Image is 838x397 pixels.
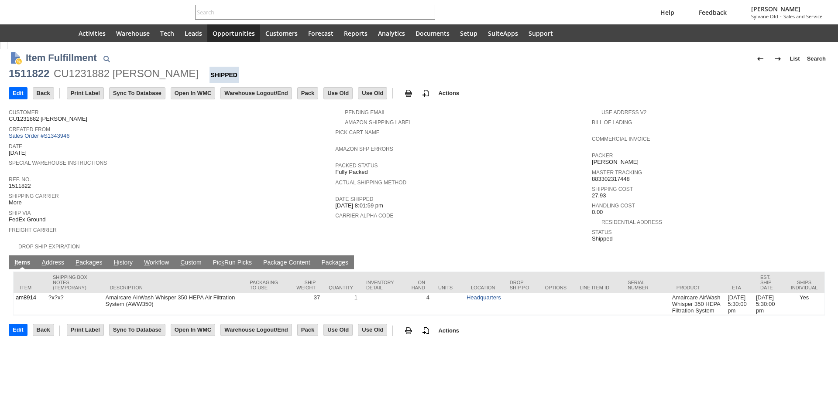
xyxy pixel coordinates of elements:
[751,5,822,13] span: [PERSON_NAME]
[10,24,31,42] a: Recent Records
[298,88,318,99] input: Pack
[110,324,165,336] input: Sync To Database
[510,280,532,290] div: Drop Ship PO
[780,13,782,20] span: -
[52,24,73,42] a: Home
[670,293,725,315] td: Amaircare AirWash Whisper 350 HEPA Filtration System
[79,29,106,37] span: Activities
[103,293,244,315] td: Amaircare AirWash Whisper 350 HEPA Air Filtration System (AWW350)
[677,285,719,290] div: Product
[335,196,373,202] a: Date Shipped
[33,324,54,336] input: Back
[144,259,150,266] span: W
[329,285,353,290] div: Quantity
[545,285,567,290] div: Options
[592,159,639,166] span: [PERSON_NAME]
[592,136,650,142] a: Commercial Invoice
[46,293,103,315] td: ?x?x?
[580,285,615,290] div: Line Item ID
[113,259,118,266] span: H
[261,259,312,267] a: Package Content
[155,24,179,42] a: Tech
[9,126,50,132] a: Created From
[421,326,431,336] img: add-record.svg
[410,24,455,42] a: Documents
[322,293,360,315] td: 1
[760,275,777,290] div: Est. Ship Date
[9,132,72,139] a: Sales Order #S1343946
[403,326,414,336] img: print.svg
[378,29,405,37] span: Analytics
[9,160,107,166] a: Special Warehouse Instructions
[592,119,632,126] a: Bill Of Lading
[207,24,260,42] a: Opportunities
[592,229,612,235] a: Status
[76,259,79,266] span: P
[42,259,46,266] span: A
[471,285,497,290] div: Location
[196,7,423,17] input: Search
[628,280,663,290] div: Serial Number
[592,170,642,176] a: Master Tracking
[9,149,27,156] span: [DATE]
[755,54,766,64] img: Previous
[403,293,432,315] td: 4
[9,210,31,216] a: Ship Via
[171,324,215,336] input: Open In WMC
[592,203,635,209] a: Handling Cost
[421,88,431,98] img: add-record.svg
[455,24,483,42] a: Setup
[773,54,783,64] img: Next
[9,193,59,199] a: Shipping Carrier
[67,324,103,336] input: Print Label
[786,52,804,66] a: List
[483,24,523,42] a: SuiteApps
[342,259,345,266] span: e
[783,13,822,20] span: Sales and Service
[592,235,613,242] span: Shipped
[9,176,31,183] a: Ref. No.
[101,54,112,64] img: Quick Find
[9,109,38,115] a: Customer
[211,259,254,267] a: PickRun Picks
[265,29,298,37] span: Customers
[116,29,150,37] span: Warehouse
[699,8,727,17] span: Feedback
[67,88,103,99] input: Print Label
[366,280,397,290] div: Inventory Detail
[423,7,433,17] svg: Search
[250,280,281,290] div: Packaging to Use
[814,257,824,268] a: Unrolled view on
[20,285,40,290] div: Item
[416,29,450,37] span: Documents
[171,88,215,99] input: Open In WMC
[592,186,633,192] a: Shipping Cost
[260,24,303,42] a: Customers
[26,51,97,65] h1: Item Fulfillment
[592,192,606,199] span: 27.93
[221,324,291,336] input: Warehouse Logout/End
[54,67,199,81] div: CU1231882 [PERSON_NAME]
[660,8,674,17] span: Help
[288,293,322,315] td: 37
[303,24,339,42] a: Forecast
[58,28,68,38] svg: Home
[373,24,410,42] a: Analytics
[438,285,458,290] div: Units
[298,324,318,336] input: Pack
[345,109,386,115] a: Pending Email
[9,67,49,81] div: 1511822
[751,13,778,20] span: Sylvane Old
[73,259,105,267] a: Packages
[16,294,36,301] a: am8914
[335,146,393,152] a: Amazon SFP Errors
[294,280,316,290] div: Ship Weight
[9,324,27,336] input: Edit
[73,24,111,42] a: Activities
[435,327,463,334] a: Actions
[178,259,203,267] a: Custom
[435,90,463,96] a: Actions
[358,324,387,336] input: Use Old
[53,275,97,290] div: Shipping Box Notes (Temporary)
[221,88,291,99] input: Warehouse Logout/End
